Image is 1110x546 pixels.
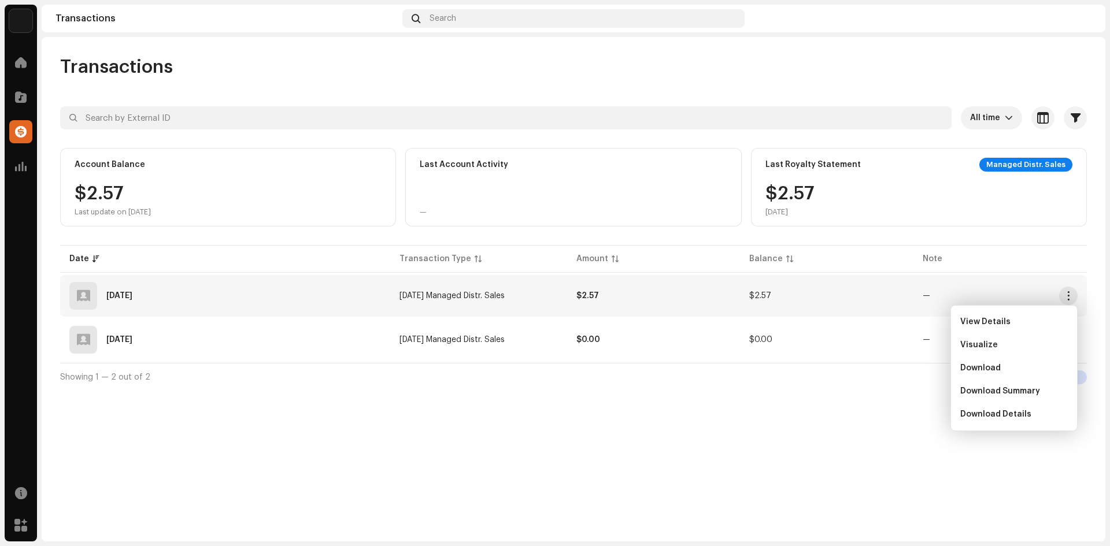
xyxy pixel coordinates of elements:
span: All time [970,106,1005,129]
div: — [420,207,427,217]
span: View Details [960,317,1011,326]
span: Transactions [60,55,173,79]
div: Amount [576,253,608,265]
span: Mar 2025 Managed Distr. Sales [399,336,505,344]
span: $0.00 [749,336,772,344]
span: Download Details [960,410,1031,419]
span: $2.57 [749,292,771,300]
div: Transaction Type [399,253,471,265]
div: [DATE] [765,207,815,217]
div: Last Account Activity [420,160,508,169]
div: Last update on [DATE] [75,207,151,217]
img: 1b03dfd2-b48d-490c-8382-ec36dbac16be [1073,9,1091,28]
span: Jun 2025 Managed Distr. Sales [399,292,505,300]
div: Account Balance [75,160,145,169]
strong: $0.00 [576,336,600,344]
strong: $2.57 [576,292,599,300]
div: dropdown trigger [1005,106,1013,129]
span: Showing 1 — 2 out of 2 [60,373,150,381]
span: Search [430,14,456,23]
re-a-table-badge: — [923,336,930,344]
div: Jul 11, 2025 [106,292,132,300]
div: Managed Distr. Sales [979,158,1072,172]
span: Download Summary [960,387,1040,396]
div: Apr 1, 2025 [106,336,132,344]
span: Visualize [960,340,998,350]
input: Search by External ID [60,106,952,129]
span: Download [960,363,1001,373]
div: Last Royalty Statement [765,160,861,169]
img: a6437e74-8c8e-4f74-a1ce-131745af0155 [9,9,32,32]
re-a-table-badge: — [923,292,930,300]
div: Balance [749,253,783,265]
div: Date [69,253,89,265]
div: Transactions [55,14,398,23]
